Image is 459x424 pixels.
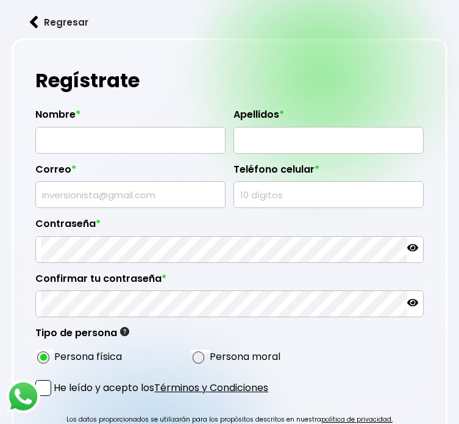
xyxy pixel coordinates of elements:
[35,109,226,127] label: Nombre
[35,327,129,345] label: Tipo de persona
[35,273,423,291] label: Confirmar tu contraseña
[35,218,423,236] label: Contraseña
[210,349,280,364] label: Persona moral
[54,380,268,395] p: He leído y acepto los
[35,62,423,99] h1: Regístrate
[12,6,107,38] button: Regresar
[154,381,268,395] a: Términos y Condiciones
[54,349,122,364] label: Persona física
[6,379,40,414] img: logos_whatsapp-icon.242b2217.svg
[321,415,393,424] a: política de privacidad.
[233,163,424,182] label: Teléfono celular
[239,182,418,207] input: 10 dígitos
[41,182,220,207] input: inversionista@gmail.com
[120,327,129,336] img: gfR76cHglkPwleuBLjWdxeZVvX9Wp6JBDmjRYY8JYDQn16A2ICN00zLTgIroGa6qie5tIuWH7V3AapTKqzv+oMZsGfMUqL5JM...
[12,6,447,38] a: flecha izquierdaRegresar
[30,16,38,29] img: flecha izquierda
[233,109,424,127] label: Apellidos
[35,163,226,182] label: Correo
